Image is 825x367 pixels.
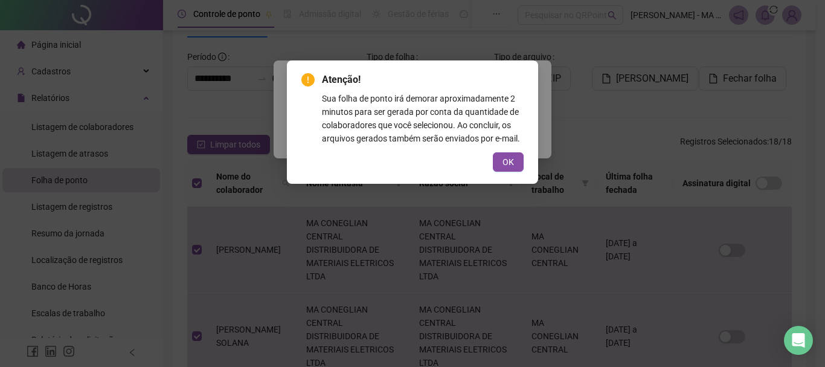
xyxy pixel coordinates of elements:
[493,152,524,172] button: OK
[784,326,813,355] div: Open Intercom Messenger
[301,73,315,86] span: exclamation-circle
[322,92,524,145] div: Sua folha de ponto irá demorar aproximadamente 2 minutos para ser gerada por conta da quantidade ...
[502,155,514,169] span: OK
[322,73,524,87] span: Atenção!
